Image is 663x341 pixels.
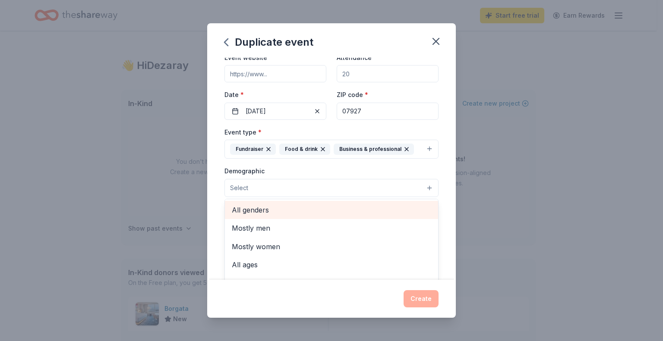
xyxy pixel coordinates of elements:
div: Select [224,199,439,302]
span: Mostly men [232,222,431,234]
span: All ages [232,259,431,270]
span: Mostly women [232,241,431,252]
span: Select [230,183,248,193]
span: All genders [232,204,431,216]
button: Select [224,179,439,197]
span: 0-10 yrs [232,278,431,289]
